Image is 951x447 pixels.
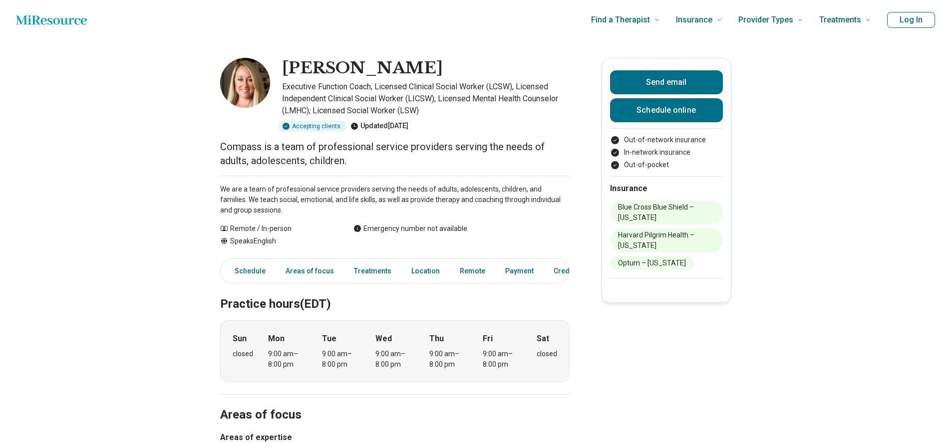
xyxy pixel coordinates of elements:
[220,184,570,216] p: We are a team of professional service providers serving the needs of adults, adolescents, childre...
[220,320,570,382] div: When does the program meet?
[483,349,521,370] div: 9:00 am – 8:00 pm
[223,261,272,281] a: Schedule
[322,349,360,370] div: 9:00 am – 8:00 pm
[278,121,346,132] div: Accepting clients
[220,236,333,246] div: Speaks English
[454,261,491,281] a: Remote
[220,223,333,234] div: Remote / In-person
[282,81,570,117] p: Executive Function Coach, Licensed Clinical Social Worker (LCSW), Licensed Independent Clinical S...
[322,333,336,345] strong: Tue
[220,272,570,313] h2: Practice hours (EDT)
[233,333,247,345] strong: Sun
[375,349,414,370] div: 9:00 am – 8:00 pm
[220,432,570,444] h3: Areas of expertise
[610,201,723,224] li: Blue Cross Blue Shield – [US_STATE]
[405,261,446,281] a: Location
[610,160,723,170] li: Out-of-pocket
[350,121,408,132] div: Updated [DATE]
[610,256,694,270] li: Optum – [US_STATE]
[220,140,570,168] p: Compass is a team of professional service providers serving the needs of adults, adolescents, chi...
[591,13,650,27] span: Find a Therapist
[429,349,468,370] div: 9:00 am – 8:00 pm
[429,333,444,345] strong: Thu
[375,333,392,345] strong: Wed
[819,13,861,27] span: Treatments
[610,98,723,122] a: Schedule online
[738,13,793,27] span: Provider Types
[280,261,340,281] a: Areas of focus
[610,135,723,145] li: Out-of-network insurance
[268,333,285,345] strong: Mon
[499,261,540,281] a: Payment
[348,261,397,281] a: Treatments
[537,349,557,359] div: closed
[353,223,467,234] div: Emergency number not available
[548,261,598,281] a: Credentials
[483,333,493,345] strong: Fri
[16,10,87,30] a: Home page
[610,135,723,170] ul: Payment options
[268,349,307,370] div: 9:00 am – 8:00 pm
[887,12,935,28] button: Log In
[610,228,723,252] li: Harvard Pilgrim Health – [US_STATE]
[537,333,549,345] strong: Sat
[282,58,443,79] h1: [PERSON_NAME]
[610,183,723,195] h2: Insurance
[233,349,253,359] div: closed
[610,70,723,94] button: Send email
[220,58,270,108] img: Carolyn Wnuk, Executive Function Coach
[220,383,570,424] h2: Areas of focus
[676,13,712,27] span: Insurance
[610,147,723,158] li: In-network insurance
